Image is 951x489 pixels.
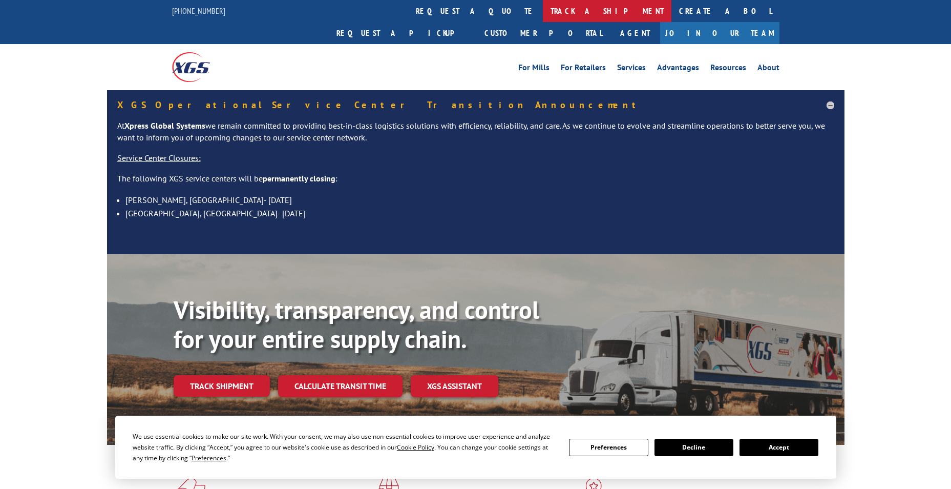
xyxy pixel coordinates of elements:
[710,64,746,75] a: Resources
[263,173,335,184] strong: permanently closing
[125,207,834,220] li: [GEOGRAPHIC_DATA], [GEOGRAPHIC_DATA]- [DATE]
[117,100,834,110] h5: XGS Operational Service Center Transition Announcement
[561,64,606,75] a: For Retailers
[174,375,270,397] a: Track shipment
[569,439,648,456] button: Preferences
[654,439,733,456] button: Decline
[657,64,699,75] a: Advantages
[660,22,779,44] a: Join Our Team
[117,120,834,153] p: At we remain committed to providing best-in-class logistics solutions with efficiency, reliabilit...
[124,120,205,131] strong: Xpress Global Systems
[329,22,477,44] a: Request a pickup
[397,443,434,452] span: Cookie Policy
[757,64,779,75] a: About
[192,454,226,462] span: Preferences
[278,375,403,397] a: Calculate transit time
[174,294,539,355] b: Visibility, transparency, and control for your entire supply chain.
[115,416,836,479] div: Cookie Consent Prompt
[125,193,834,207] li: [PERSON_NAME], [GEOGRAPHIC_DATA]- [DATE]
[133,431,557,463] div: We use essential cookies to make our site work. With your consent, we may also use non-essential ...
[617,64,646,75] a: Services
[739,439,818,456] button: Accept
[117,173,834,193] p: The following XGS service centers will be :
[411,375,498,397] a: XGS ASSISTANT
[117,153,201,163] u: Service Center Closures:
[518,64,550,75] a: For Mills
[172,6,225,16] a: [PHONE_NUMBER]
[477,22,610,44] a: Customer Portal
[610,22,660,44] a: Agent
